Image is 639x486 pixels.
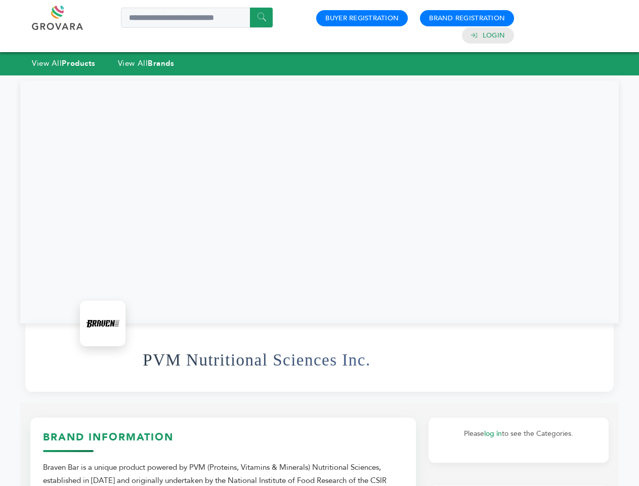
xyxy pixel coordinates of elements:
[439,428,599,440] p: Please to see the Categories.
[43,430,403,452] h3: Brand Information
[32,58,96,68] a: View AllProducts
[325,14,399,23] a: Buyer Registration
[121,8,273,28] input: Search a product or brand...
[148,58,174,68] strong: Brands
[429,14,505,23] a: Brand Registration
[143,335,370,385] h1: PVM Nutritional Sciences Inc.
[484,429,502,438] a: log in
[118,58,175,68] a: View AllBrands
[483,31,505,40] a: Login
[62,58,95,68] strong: Products
[82,303,123,344] img: PVM Nutritional Sciences Inc. Logo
